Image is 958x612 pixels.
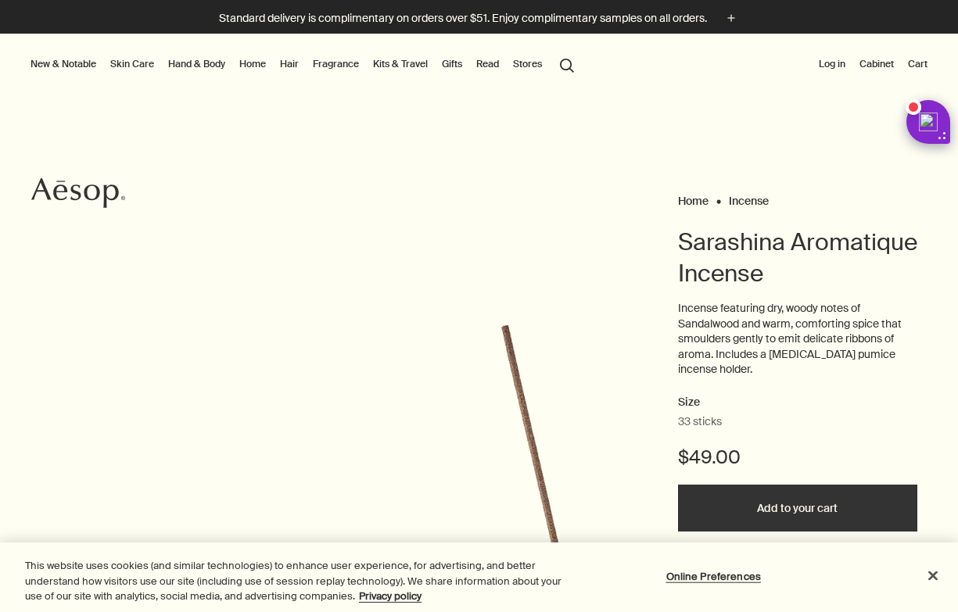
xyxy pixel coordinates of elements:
[27,174,129,217] a: Aesop
[359,589,422,603] a: More information about your privacy, opens in a new tab
[553,49,581,79] button: Open search
[678,227,917,289] h1: Sarashina Aromatique Incense
[905,55,931,73] button: Cart
[25,558,575,604] div: This website uses cookies (and similar technologies) to enhance user experience, for advertising,...
[236,55,269,73] a: Home
[678,414,722,430] span: 33 sticks
[219,9,740,27] button: Standard delivery is complimentary on orders over $51. Enjoy complimentary samples on all orders.
[916,558,950,592] button: Close
[678,393,917,412] h2: Size
[510,55,545,73] button: Stores
[370,55,431,73] a: Kits & Travel
[27,34,581,96] nav: primary
[678,301,917,378] p: Incense featuring dry, woody notes of Sandalwood and warm, comforting spice that smoulders gently...
[27,55,99,73] button: New & Notable
[473,55,502,73] a: Read
[665,560,762,592] button: Online Preferences, Opens the preference center dialog
[856,55,897,73] a: Cabinet
[816,34,931,96] nav: supplementary
[729,194,769,201] a: Incense
[678,485,917,531] button: Add to your cart - $49.00
[310,55,362,73] a: Fragrance
[107,55,157,73] a: Skin Care
[219,10,707,27] p: Standard delivery is complimentary on orders over $51. Enjoy complimentary samples on all orders.
[816,55,849,73] button: Log in
[678,194,709,201] a: Home
[678,445,741,470] span: $49.00
[165,55,228,73] a: Hand & Body
[277,55,302,73] a: Hair
[439,55,465,73] a: Gifts
[31,177,125,209] svg: Aesop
